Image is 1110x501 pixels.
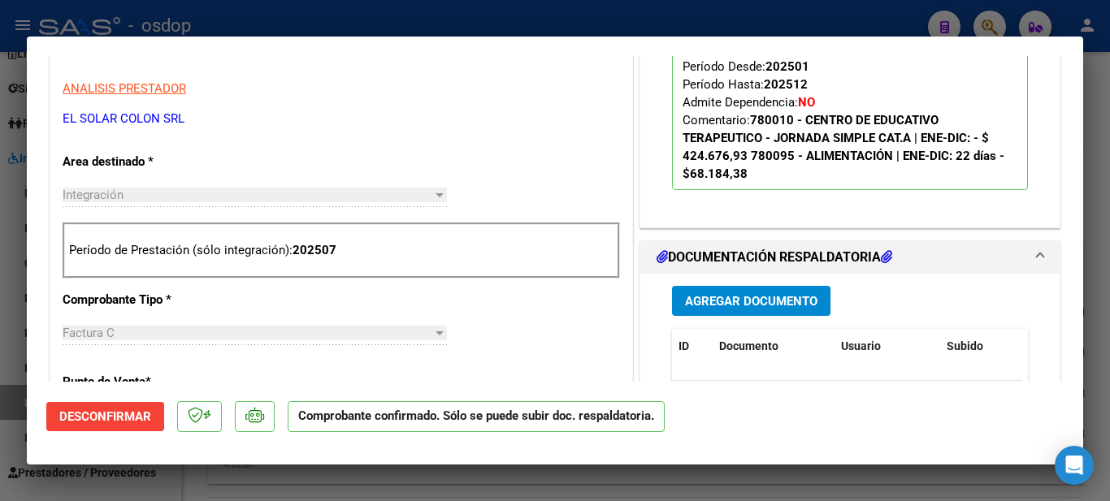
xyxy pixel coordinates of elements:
span: Integración [63,188,124,202]
span: Comentario: [683,113,1004,181]
mat-expansion-panel-header: DOCUMENTACIÓN RESPALDATORIA [640,241,1060,274]
p: Comprobante confirmado. Sólo se puede subir doc. respaldatoria. [288,401,665,433]
button: Agregar Documento [672,286,830,316]
datatable-header-cell: Usuario [835,329,940,364]
p: Comprobante Tipo * [63,291,230,309]
p: EL SOLAR COLON SRL [63,110,620,128]
span: Agregar Documento [685,294,817,309]
datatable-header-cell: Documento [713,329,835,364]
h1: DOCUMENTACIÓN RESPALDATORIA [657,248,892,267]
p: Area destinado * [63,153,230,171]
span: Subido [947,339,983,352]
span: ANALISIS PRESTADOR [63,81,186,96]
button: Desconfirmar [46,402,164,431]
span: CUIL: Nombre y Apellido: Período Desde: Período Hasta: Admite Dependencia: [683,24,1004,181]
strong: 202501 [765,59,809,74]
span: Desconfirmar [59,409,151,424]
p: Período de Prestación (sólo integración): [69,241,614,260]
datatable-header-cell: Subido [940,329,1021,364]
strong: NO [798,95,815,110]
p: Punto de Venta [63,373,230,391]
strong: 202512 [764,77,808,92]
datatable-header-cell: ID [672,329,713,364]
span: ID [679,339,689,352]
span: Factura C [63,326,115,340]
strong: 202507 [293,243,336,257]
div: Open Intercom Messenger [1055,446,1094,485]
strong: TRIVERI [PERSON_NAME] [787,41,928,56]
span: Documento [719,339,778,352]
span: Usuario [841,339,881,352]
datatable-header-cell: Acción [1021,329,1103,364]
strong: 780010 - CENTRO DE EDUCATIVO TERAPEUTICO - JORNADA SIMPLE CAT.A | ENE-DIC: - $ 424.676,93 780095 ... [683,113,1004,181]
